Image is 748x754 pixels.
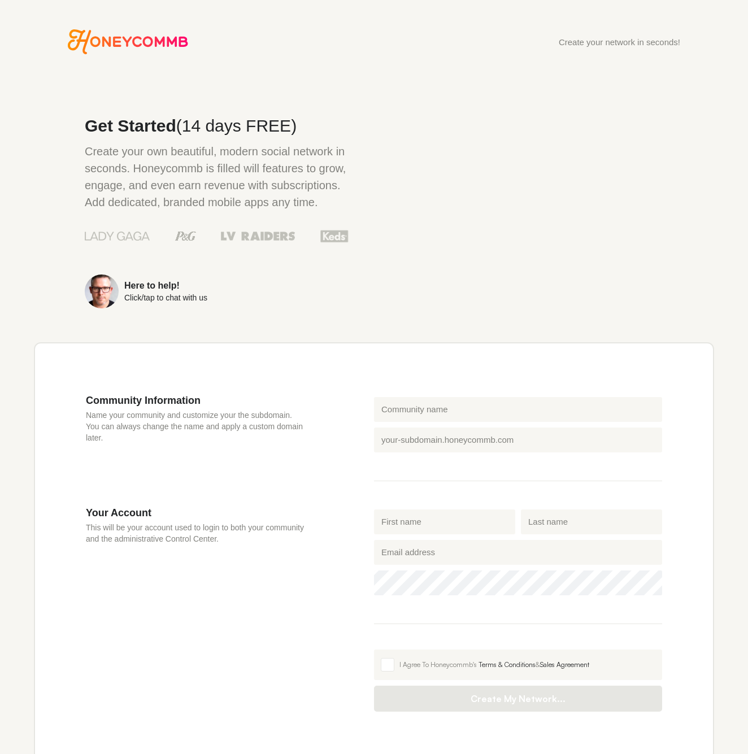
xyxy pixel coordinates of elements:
[221,232,295,241] img: Las Vegas Raiders
[559,38,680,46] div: Create your network in seconds!
[68,29,188,54] a: Go to Honeycommb homepage
[374,686,662,712] button: Create My Network...
[320,229,349,243] img: Keds
[85,274,349,308] a: Here to help!Click/tap to chat with us
[85,228,150,245] img: Lady Gaga
[85,274,119,308] img: Sean
[399,660,655,670] div: I Agree To Honeycommb's &
[85,143,349,211] p: Create your own beautiful, modern social network in seconds. Honeycommb is filled will features t...
[385,693,651,704] span: Create My Network...
[374,509,515,534] input: First name
[704,710,731,737] iframe: Intercom live chat
[86,409,306,443] p: Name your community and customize your the subdomain. You can always change the name and apply a ...
[86,507,306,519] h3: Your Account
[86,522,306,544] p: This will be your account used to login to both your community and the administrative Control Cen...
[176,116,297,135] span: (14 days FREE)
[521,509,662,534] input: Last name
[86,394,306,407] h3: Community Information
[374,397,662,422] input: Community name
[85,117,349,134] h2: Get Started
[124,281,207,290] div: Here to help!
[68,29,188,54] svg: Honeycommb
[374,428,662,452] input: your-subdomain.honeycommb.com
[175,232,196,241] img: Procter & Gamble
[479,660,536,669] a: Terms & Conditions
[540,660,589,669] a: Sales Agreement
[124,294,207,302] div: Click/tap to chat with us
[374,540,662,565] input: Email address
